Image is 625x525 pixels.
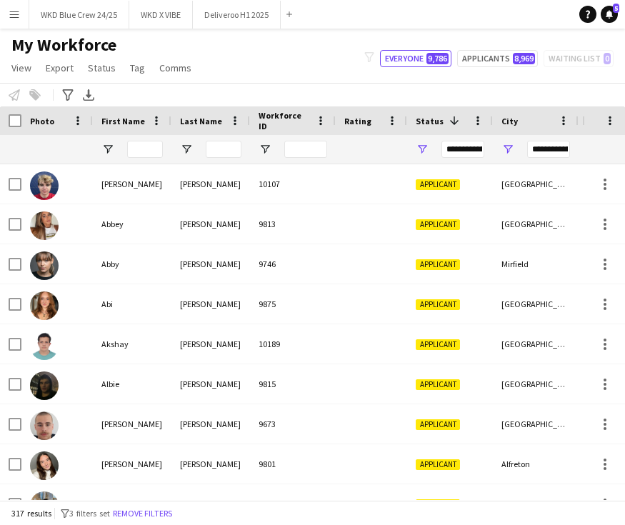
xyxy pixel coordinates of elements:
span: Applicant [416,459,460,470]
a: Comms [154,59,197,77]
div: [GEOGRAPHIC_DATA] [493,204,579,244]
div: [PERSON_NAME] [171,484,250,524]
div: [GEOGRAPHIC_DATA] [493,404,579,444]
div: [PERSON_NAME] [171,244,250,284]
img: Alexandra Dixon [30,451,59,480]
img: Abby Fisher [30,251,59,280]
a: Status [82,59,121,77]
span: Applicant [416,499,460,510]
img: Albie Dunworth [30,371,59,400]
img: Aman Aziz [30,491,59,520]
span: Applicant [416,299,460,310]
span: Export [46,61,74,74]
div: [PERSON_NAME] [171,284,250,324]
a: 5 [601,6,618,23]
div: Solihull [493,484,579,524]
img: Alexander Wescott [30,411,59,440]
span: Applicant [416,339,460,350]
div: Abby [93,244,171,284]
div: 9673 [250,404,336,444]
span: 5 [613,4,619,13]
div: [PERSON_NAME] [171,404,250,444]
a: View [6,59,37,77]
span: Last Name [180,116,222,126]
div: [GEOGRAPHIC_DATA] [493,324,579,364]
span: Tag [130,61,145,74]
div: Mirfield [493,244,579,284]
span: 9,786 [426,53,449,64]
input: Last Name Filter Input [206,141,241,158]
img: Aaron Fenlon [30,171,59,200]
div: [PERSON_NAME] [93,164,171,204]
button: Open Filter Menu [416,143,429,156]
div: Abbey [93,204,171,244]
span: 3 filters set [69,508,110,519]
div: Abi [93,284,171,324]
div: [PERSON_NAME] [171,204,250,244]
button: Open Filter Menu [501,143,514,156]
button: Open Filter Menu [180,143,193,156]
div: Akshay [93,324,171,364]
div: 9746 [250,244,336,284]
button: Open Filter Menu [101,143,114,156]
app-action-btn: Export XLSX [80,86,97,104]
span: View [11,61,31,74]
img: Abbey Addison [30,211,59,240]
button: Deliveroo H1 2025 [193,1,281,29]
span: Workforce ID [259,110,310,131]
span: Applicant [416,259,460,270]
div: [PERSON_NAME] [171,164,250,204]
button: Applicants8,969 [457,50,538,67]
a: Export [40,59,79,77]
input: First Name Filter Input [127,141,163,158]
span: My Workforce [11,34,116,56]
div: 9875 [250,284,336,324]
span: Applicant [416,379,460,390]
div: [PERSON_NAME] [171,324,250,364]
div: 10096 [250,484,336,524]
span: Status [88,61,116,74]
button: WKD X VIBE [129,1,193,29]
img: Abi Parnham [30,291,59,320]
div: 10107 [250,164,336,204]
span: Applicant [416,419,460,430]
div: 9815 [250,364,336,404]
div: [GEOGRAPHIC_DATA] [493,364,579,404]
div: [GEOGRAPHIC_DATA] [493,164,579,204]
span: Applicant [416,179,460,190]
div: Aman [93,484,171,524]
div: 9813 [250,204,336,244]
div: [PERSON_NAME] [171,444,250,484]
div: Albie [93,364,171,404]
span: Rating [344,116,371,126]
div: 9801 [250,444,336,484]
span: Applicant [416,219,460,230]
input: Workforce ID Filter Input [284,141,327,158]
div: [GEOGRAPHIC_DATA] [493,284,579,324]
button: Open Filter Menu [259,143,271,156]
div: [PERSON_NAME] [171,364,250,404]
button: Remove filters [110,506,175,521]
div: [PERSON_NAME] [93,444,171,484]
a: Tag [124,59,151,77]
span: Status [416,116,444,126]
div: [PERSON_NAME] [93,404,171,444]
span: First Name [101,116,145,126]
span: City [501,116,518,126]
button: WKD Blue Crew 24/25 [29,1,129,29]
img: Akshay Desai [30,331,59,360]
div: Alfreton [493,444,579,484]
button: Everyone9,786 [380,50,451,67]
div: 10189 [250,324,336,364]
span: Comms [159,61,191,74]
span: 8,969 [513,53,535,64]
span: Photo [30,116,54,126]
app-action-btn: Advanced filters [59,86,76,104]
